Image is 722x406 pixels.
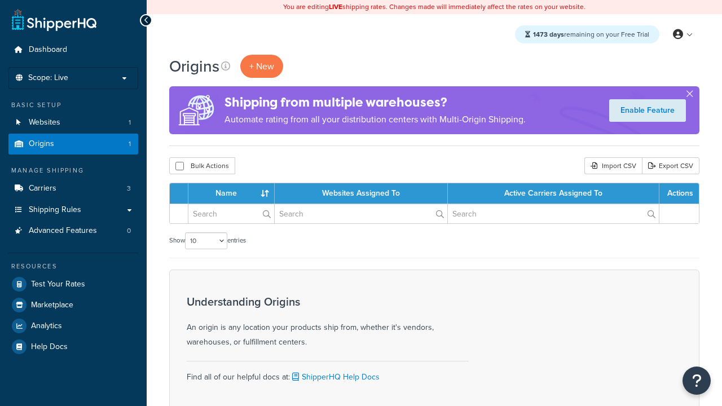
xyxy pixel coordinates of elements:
[169,157,235,174] button: Bulk Actions
[448,183,659,204] th: Active Carriers Assigned To
[275,183,448,204] th: Websites Assigned To
[29,118,60,127] span: Websites
[169,86,224,134] img: ad-origins-multi-dfa493678c5a35abed25fd24b4b8a3fa3505936ce257c16c00bdefe2f3200be3.png
[12,8,96,31] a: ShipperHQ Home
[275,204,447,223] input: Search
[187,295,469,350] div: An origin is any location your products ship from, whether it's vendors, warehouses, or fulfillme...
[187,295,469,308] h3: Understanding Origins
[8,178,138,199] a: Carriers 3
[659,183,699,204] th: Actions
[8,337,138,357] a: Help Docs
[8,134,138,155] a: Origins 1
[290,371,380,383] a: ShipperHQ Help Docs
[584,157,642,174] div: Import CSV
[129,118,131,127] span: 1
[31,321,62,331] span: Analytics
[8,178,138,199] li: Carriers
[29,226,97,236] span: Advanced Features
[609,99,686,122] a: Enable Feature
[8,220,138,241] a: Advanced Features 0
[31,301,73,310] span: Marketplace
[8,134,138,155] li: Origins
[8,112,138,133] li: Websites
[224,112,526,127] p: Automate rating from all your distribution centers with Multi-Origin Shipping.
[188,204,274,223] input: Search
[188,183,275,204] th: Name
[29,139,54,149] span: Origins
[127,226,131,236] span: 0
[642,157,699,174] a: Export CSV
[8,262,138,271] div: Resources
[8,316,138,336] a: Analytics
[224,93,526,112] h4: Shipping from multiple warehouses?
[28,73,68,83] span: Scope: Live
[8,39,138,60] a: Dashboard
[169,55,219,77] h1: Origins
[8,220,138,241] li: Advanced Features
[448,204,659,223] input: Search
[329,2,342,12] b: LIVE
[169,232,246,249] label: Show entries
[187,361,469,385] div: Find all of our helpful docs at:
[129,139,131,149] span: 1
[31,280,85,289] span: Test Your Rates
[29,45,67,55] span: Dashboard
[249,60,274,73] span: + New
[29,205,81,215] span: Shipping Rules
[533,29,564,39] strong: 1473 days
[240,55,283,78] a: + New
[127,184,131,193] span: 3
[29,184,56,193] span: Carriers
[8,200,138,220] a: Shipping Rules
[31,342,68,352] span: Help Docs
[8,100,138,110] div: Basic Setup
[185,232,227,249] select: Showentries
[8,112,138,133] a: Websites 1
[8,274,138,294] a: Test Your Rates
[515,25,659,43] div: remaining on your Free Trial
[8,166,138,175] div: Manage Shipping
[683,367,711,395] button: Open Resource Center
[8,295,138,315] a: Marketplace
